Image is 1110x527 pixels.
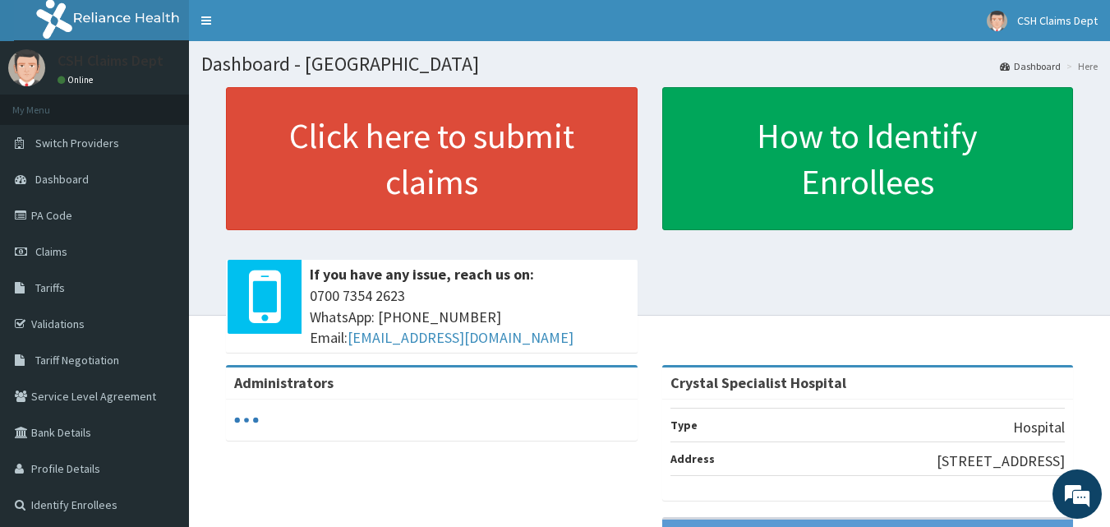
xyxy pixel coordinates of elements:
span: Claims [35,244,67,259]
span: Tariffs [35,280,65,295]
li: Here [1062,59,1098,73]
p: Hospital [1013,417,1065,438]
img: User Image [987,11,1007,31]
p: [STREET_ADDRESS] [937,451,1065,472]
a: Dashboard [1000,59,1061,73]
a: How to Identify Enrollees [662,87,1074,230]
a: [EMAIL_ADDRESS][DOMAIN_NAME] [348,328,573,347]
b: If you have any issue, reach us on: [310,265,534,284]
b: Type [670,418,698,432]
p: CSH Claims Dept [58,53,164,68]
a: Online [58,74,97,86]
span: CSH Claims Dept [1017,13,1098,28]
svg: audio-loading [234,408,259,432]
span: Dashboard [35,172,89,187]
a: Click here to submit claims [226,87,638,230]
span: 0700 7354 2623 WhatsApp: [PHONE_NUMBER] Email: [310,285,629,349]
h1: Dashboard - [GEOGRAPHIC_DATA] [201,53,1098,75]
b: Administrators [234,373,334,392]
span: Tariff Negotiation [35,353,119,368]
strong: Crystal Specialist Hospital [670,373,846,392]
b: Address [670,451,715,466]
img: User Image [8,49,45,86]
span: Switch Providers [35,136,119,150]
